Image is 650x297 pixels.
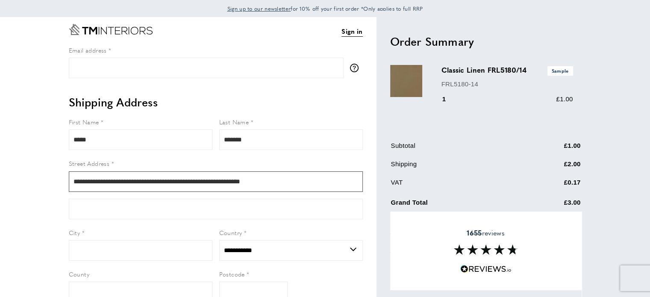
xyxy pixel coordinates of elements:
h3: Classic Linen FRL5180/14 [441,65,573,75]
img: Reviews.io 5 stars [460,265,512,273]
span: Last Name [219,118,249,126]
span: Sample [547,66,573,75]
span: County [69,270,89,278]
td: Subtotal [391,141,521,157]
strong: 1655 [467,228,482,238]
span: City [69,228,80,237]
span: reviews [467,229,504,237]
h2: Order Summary [390,34,582,49]
span: Email address [69,46,107,54]
span: Street Address [69,159,110,168]
button: More information [350,64,363,72]
a: Go to Home page [69,24,153,35]
span: Country [219,228,242,237]
span: First Name [69,118,99,126]
p: FRL5180-14 [441,79,573,89]
td: Shipping [391,159,521,176]
img: Reviews section [454,244,518,255]
span: for 10% off your first order *Only applies to full RRP [227,5,423,12]
td: £0.17 [522,177,581,194]
a: Sign in [341,26,362,37]
img: Classic Linen FRL5180/14 [390,65,422,97]
td: £2.00 [522,159,581,176]
div: 1 [441,94,458,104]
td: VAT [391,177,521,194]
h2: Shipping Address [69,94,363,110]
span: £1.00 [556,95,573,103]
a: Sign up to our newsletter [227,4,291,13]
td: £1.00 [522,141,581,157]
td: Grand Total [391,196,521,214]
span: Postcode [219,270,245,278]
span: Sign up to our newsletter [227,5,291,12]
td: £3.00 [522,196,581,214]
